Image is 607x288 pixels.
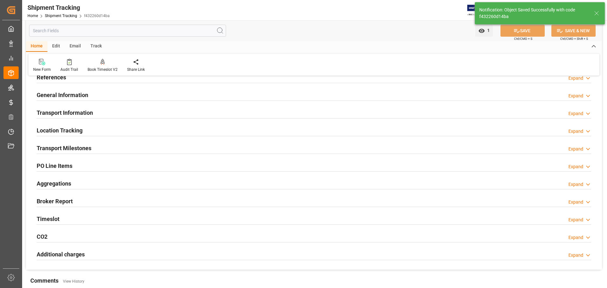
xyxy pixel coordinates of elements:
h2: Comments [30,276,58,285]
div: New Form [33,67,51,72]
span: Ctrl/CMD + S [514,36,532,41]
a: Home [28,14,38,18]
div: Expand [568,217,583,223]
div: Expand [568,146,583,152]
div: Audit Trail [60,67,78,72]
h2: Aggregations [37,179,71,188]
span: Ctrl/CMD + Shift + S [560,36,588,41]
input: Search Fields [29,25,226,37]
div: Book Timeslot V2 [88,67,118,72]
div: Home [26,41,47,52]
div: Expand [568,181,583,188]
button: SAVE & NEW [551,25,596,37]
button: SAVE [500,25,545,37]
h2: Transport Milestones [37,144,91,152]
h2: Broker Report [37,197,73,205]
h2: General Information [37,91,88,99]
h2: Transport Information [37,108,93,117]
h2: CO2 [37,232,47,241]
h2: References [37,73,66,82]
div: Email [65,41,86,52]
div: Expand [568,252,583,259]
h2: Location Tracking [37,126,83,135]
a: View History [63,279,84,284]
div: Expand [568,128,583,135]
div: Share Link [127,67,145,72]
div: Edit [47,41,65,52]
div: Expand [568,110,583,117]
div: Expand [568,234,583,241]
div: Shipment Tracking [28,3,110,12]
h2: PO Line Items [37,162,72,170]
a: Shipment Tracking [45,14,77,18]
span: 1 [485,28,490,33]
h2: Additional charges [37,250,85,259]
div: Expand [568,93,583,99]
button: open menu [475,25,493,37]
div: Expand [568,199,583,205]
div: Expand [568,163,583,170]
div: Track [86,41,107,52]
div: Expand [568,75,583,82]
div: Notification: Object Saved Successfully with code f432260d14ba [479,7,588,20]
h2: Timeslot [37,215,59,223]
img: Exertis%20JAM%20-%20Email%20Logo.jpg_1722504956.jpg [467,5,489,16]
